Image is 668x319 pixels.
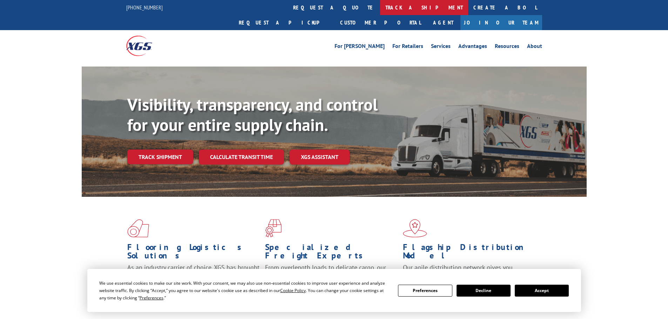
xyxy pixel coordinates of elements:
span: Our agile distribution network gives you nationwide inventory management on demand. [403,263,532,280]
img: xgs-icon-flagship-distribution-model-red [403,219,427,237]
span: Preferences [140,295,163,301]
a: For [PERSON_NAME] [335,43,385,51]
button: Preferences [398,285,452,297]
a: Track shipment [127,150,193,164]
a: [PHONE_NUMBER] [126,4,163,11]
h1: Flagship Distribution Model [403,243,535,263]
button: Decline [457,285,511,297]
span: As an industry carrier of choice, XGS has brought innovation and dedication to flooring logistics... [127,263,259,288]
a: Calculate transit time [199,150,284,165]
a: Customer Portal [335,15,426,30]
a: For Retailers [392,43,423,51]
a: Agent [426,15,460,30]
h1: Flooring Logistics Solutions [127,243,260,263]
a: Services [431,43,451,51]
a: Join Our Team [460,15,542,30]
span: Cookie Policy [280,287,306,293]
div: Cookie Consent Prompt [87,269,581,312]
button: Accept [515,285,569,297]
a: Request a pickup [234,15,335,30]
p: From overlength loads to delicate cargo, our experienced staff knows the best way to move your fr... [265,263,398,294]
a: About [527,43,542,51]
a: XGS ASSISTANT [290,150,350,165]
a: Resources [495,43,519,51]
img: xgs-icon-total-supply-chain-intelligence-red [127,219,149,237]
h1: Specialized Freight Experts [265,243,398,263]
a: Advantages [458,43,487,51]
img: xgs-icon-focused-on-flooring-red [265,219,282,237]
div: We use essential cookies to make our site work. With your consent, we may also use non-essential ... [99,279,390,301]
b: Visibility, transparency, and control for your entire supply chain. [127,93,378,136]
